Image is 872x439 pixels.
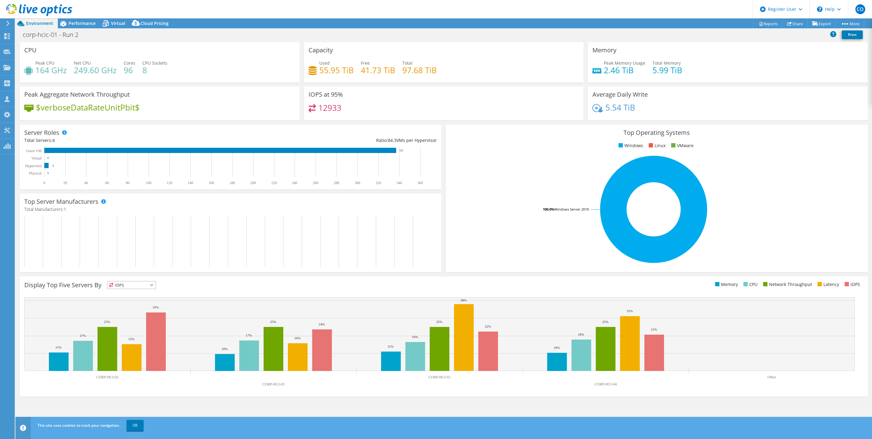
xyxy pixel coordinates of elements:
text: Guest VM [26,149,42,153]
text: CORP-HCI-01 [428,375,451,379]
text: 15% [128,337,134,341]
span: CPU Sockets [142,60,167,66]
svg: \n [817,6,822,12]
text: 17% [80,334,86,337]
text: 11% [55,345,62,349]
text: 300 [355,181,360,185]
tspan: Windows Server 2019 [554,207,589,211]
text: 0 [47,156,49,159]
text: 240 [292,181,297,185]
text: Other [767,375,776,379]
h3: Average Daily Write [592,91,648,98]
h4: 96 [124,67,135,74]
h4: 41.73 TiB [361,67,395,74]
text: 16% [412,335,418,339]
h3: Top Server Manufacturers [24,198,98,205]
h4: 55.95 TiB [319,67,354,74]
span: Used [319,60,330,66]
li: VMware [670,142,694,149]
span: 1 [64,206,66,212]
h4: 12933 [318,104,341,111]
h3: Peak Aggregate Network Throughput [24,91,130,98]
h4: 164 GHz [35,67,67,74]
text: 40 [84,181,88,185]
text: 340 [396,181,402,185]
li: Network Throughput [762,281,812,288]
text: 80 [126,181,129,185]
text: Hypervisor [25,164,42,168]
text: 18% [578,332,584,336]
text: 0 [47,171,49,175]
span: Performance [69,20,96,26]
text: 33% [153,305,159,309]
h4: Total Manufacturers: [24,206,437,213]
text: 0 [43,181,45,185]
span: 84.3 [388,137,396,143]
h4: 5.99 TiB [652,67,682,74]
text: 120 [167,181,172,185]
text: CORP-HCI-04 [595,382,617,386]
text: 20 [63,181,67,185]
text: 24% [319,322,325,326]
span: Total [402,60,412,66]
li: Windows [617,142,643,149]
span: Free [361,60,370,66]
h3: Memory [592,47,616,54]
text: 160 [209,181,214,185]
text: 140 [188,181,193,185]
text: 21% [651,328,657,331]
text: 4 [52,164,54,167]
h3: Server Roles [24,129,59,136]
text: 38% [460,298,467,302]
text: 31% [627,309,633,313]
h4: $verboseDataRateUnitPbit$ [36,104,140,111]
h3: IOPS at 95% [309,91,343,98]
text: 280 [334,181,339,185]
div: Ratio: VMs per Hypervisor [231,137,437,144]
li: IOPS [843,281,860,288]
span: IOPS [107,281,156,289]
text: 360 [417,181,423,185]
span: 4 [52,137,55,143]
h3: Top Operating Systems [450,129,863,136]
text: Virtual [31,156,42,160]
li: CPU [742,281,758,288]
text: Physical [29,171,42,175]
text: 10% [554,346,560,349]
text: 60 [105,181,109,185]
text: CORP-HCI-03 [262,382,285,386]
text: 260 [313,181,318,185]
span: Virtual [111,20,125,26]
text: 25% [602,320,608,324]
span: This site uses cookies to track your navigation. [38,423,120,428]
a: Export [807,19,836,28]
h3: Capacity [309,47,333,54]
a: More [836,19,864,28]
span: Cores [124,60,135,66]
a: OK [126,420,144,431]
div: Total Servers: [24,137,231,144]
a: Share [782,19,808,28]
text: CORP-HCI-02 [96,375,118,379]
li: Memory [714,281,738,288]
text: 200 [250,181,256,185]
text: 180 [229,181,235,185]
span: Net CPU [74,60,91,66]
li: Latency [816,281,839,288]
h4: 249.60 GHz [74,67,117,74]
text: 25% [270,320,276,324]
span: Environment [26,20,53,26]
a: Print [842,30,863,39]
h1: corp-hcic-01 - Run 2 [20,31,88,38]
text: 25% [104,320,110,324]
text: 16% [294,336,301,340]
h4: 8 [142,67,167,74]
span: Peak Memory Usage [604,60,645,66]
a: Reports [753,19,783,28]
h4: 97.68 TiB [402,67,437,74]
text: 100 [146,181,151,185]
h3: CPU [24,47,37,54]
span: Peak CPU [35,60,54,66]
h4: 5.54 TiB [605,104,635,111]
text: 337 [399,149,404,152]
